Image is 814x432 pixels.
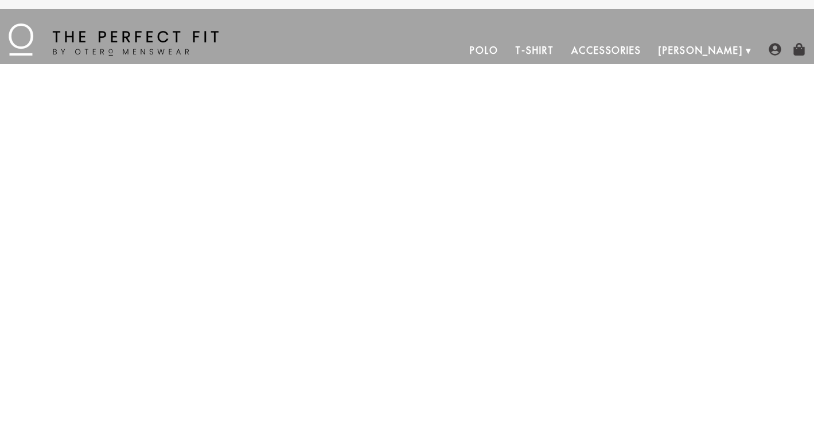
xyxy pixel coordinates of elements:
[507,37,562,64] a: T-Shirt
[650,37,751,64] a: [PERSON_NAME]
[793,43,805,56] img: shopping-bag-icon.png
[9,23,219,56] img: The Perfect Fit - by Otero Menswear - Logo
[461,37,507,64] a: Polo
[769,43,781,56] img: user-account-icon.png
[563,37,650,64] a: Accessories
